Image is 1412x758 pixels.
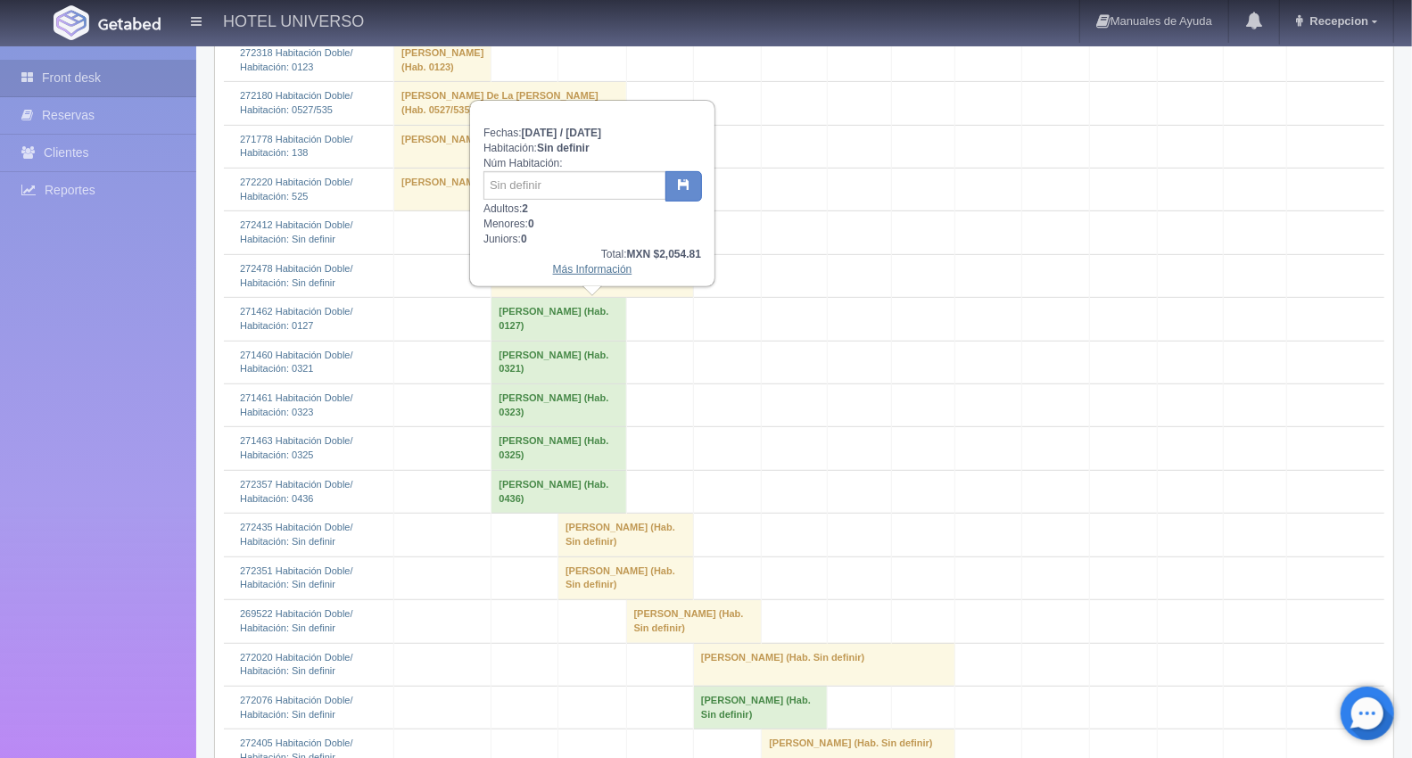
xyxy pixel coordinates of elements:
td: [PERSON_NAME] (Hab. 0127) [491,298,626,341]
td: [PERSON_NAME] (Hab. 0325) [491,427,626,470]
td: [PERSON_NAME] (Hab. Sin definir) [694,686,828,729]
a: Más Información [553,263,632,276]
a: 272351 Habitación Doble/Habitación: Sin definir [240,565,353,590]
a: 272412 Habitación Doble/Habitación: Sin definir [240,219,353,244]
td: [PERSON_NAME] (Hab. 525) [394,169,626,211]
span: Recepcion [1306,14,1369,28]
a: 271463 Habitación Doble/Habitación: 0325 [240,435,353,460]
b: 2 [522,202,528,215]
h4: HOTEL UNIVERSO [223,9,364,31]
a: 272357 Habitación Doble/Habitación: 0436 [240,479,353,504]
td: [PERSON_NAME] (Hab. Sin definir) [558,514,694,556]
td: [PERSON_NAME] (Hab. 0321) [491,341,626,383]
img: Getabed [54,5,89,40]
b: 0 [521,233,527,245]
img: Getabed [98,17,161,30]
a: 272478 Habitación Doble/Habitación: Sin definir [240,263,353,288]
a: 272435 Habitación Doble/Habitación: Sin definir [240,522,353,547]
a: 272076 Habitación Doble/Habitación: Sin definir [240,695,353,720]
a: 272180 Habitación Doble/Habitación: 0527/535 [240,90,353,115]
a: 271778 Habitación Doble/Habitación: 138 [240,134,353,159]
input: Sin definir [483,171,666,200]
td: [PERSON_NAME] De La [PERSON_NAME] (Hab. 0527/535) [394,82,626,125]
div: Total: [483,247,701,262]
div: Fechas: Habitación: Núm Habitación: Adultos: Menores: Juniors: [471,102,714,285]
a: 272318 Habitación Doble/Habitación: 0123 [240,47,353,72]
td: [PERSON_NAME] (Hab. 138) [394,125,558,168]
td: [PERSON_NAME] (Hab. 0123) [394,38,491,81]
td: [PERSON_NAME] (Hab. Sin definir) [694,643,955,686]
a: 269522 Habitación Doble/Habitación: Sin definir [240,608,353,633]
td: [PERSON_NAME] (Hab. 0436) [491,470,626,513]
a: 271461 Habitación Doble/Habitación: 0323 [240,392,353,417]
b: MXN $2,054.81 [627,248,701,260]
a: 271462 Habitación Doble/Habitación: 0127 [240,306,353,331]
td: [PERSON_NAME] (Hab. Sin definir) [558,556,694,599]
b: 0 [528,218,534,230]
a: 271460 Habitación Doble/Habitación: 0321 [240,350,353,375]
a: 272020 Habitación Doble/Habitación: Sin definir [240,652,353,677]
b: Sin definir [537,142,590,154]
b: [DATE] / [DATE] [522,127,602,139]
td: [PERSON_NAME] (Hab. 0323) [491,384,626,427]
a: 272220 Habitación Doble/Habitación: 525 [240,177,353,202]
td: [PERSON_NAME] (Hab. Sin definir) [626,600,762,643]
